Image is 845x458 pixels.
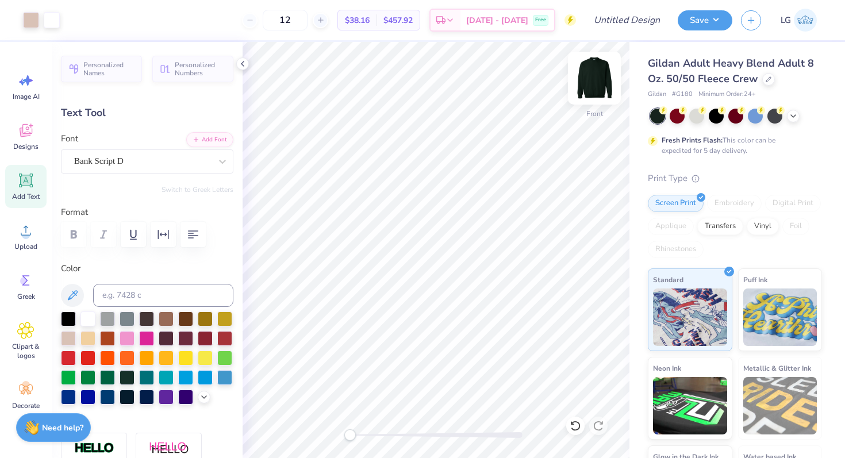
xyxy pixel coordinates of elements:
[263,10,308,30] input: – –
[662,135,803,156] div: This color can be expedited for 5 day delivery.
[345,14,370,26] span: $38.16
[93,284,233,307] input: e.g. 7428 c
[61,132,78,145] label: Font
[648,172,822,185] div: Print Type
[61,206,233,219] label: Format
[781,14,791,27] span: LG
[162,185,233,194] button: Switch to Greek Letters
[74,442,114,455] img: Stroke
[186,132,233,147] button: Add Font
[648,56,814,86] span: Gildan Adult Heavy Blend Adult 8 Oz. 50/50 Fleece Crew
[653,377,727,434] img: Neon Ink
[586,109,603,119] div: Front
[743,362,811,374] span: Metallic & Glitter Ink
[152,56,233,82] button: Personalized Numbers
[14,242,37,251] span: Upload
[743,377,817,434] img: Metallic & Glitter Ink
[765,195,821,212] div: Digital Print
[61,262,233,275] label: Color
[12,192,40,201] span: Add Text
[743,288,817,346] img: Puff Ink
[42,422,83,433] strong: Need help?
[585,9,669,32] input: Untitled Design
[13,92,40,101] span: Image AI
[698,90,756,99] span: Minimum Order: 24 +
[648,195,704,212] div: Screen Print
[653,288,727,346] img: Standard
[672,90,693,99] span: # G180
[743,274,767,286] span: Puff Ink
[61,105,233,121] div: Text Tool
[653,362,681,374] span: Neon Ink
[648,218,694,235] div: Applique
[535,16,546,24] span: Free
[61,56,142,82] button: Personalized Names
[12,401,40,410] span: Decorate
[175,61,226,77] span: Personalized Numbers
[775,9,822,32] a: LG
[678,10,732,30] button: Save
[707,195,762,212] div: Embroidery
[782,218,809,235] div: Foil
[662,136,723,145] strong: Fresh Prints Flash:
[571,55,617,101] img: Front
[648,90,666,99] span: Gildan
[7,342,45,360] span: Clipart & logos
[466,14,528,26] span: [DATE] - [DATE]
[383,14,413,26] span: $457.92
[83,61,135,77] span: Personalized Names
[13,142,39,151] span: Designs
[747,218,779,235] div: Vinyl
[697,218,743,235] div: Transfers
[17,292,35,301] span: Greek
[794,9,817,32] img: Lexi Glaser
[648,241,704,258] div: Rhinestones
[653,274,683,286] span: Standard
[149,441,189,456] img: Shadow
[344,429,356,441] div: Accessibility label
